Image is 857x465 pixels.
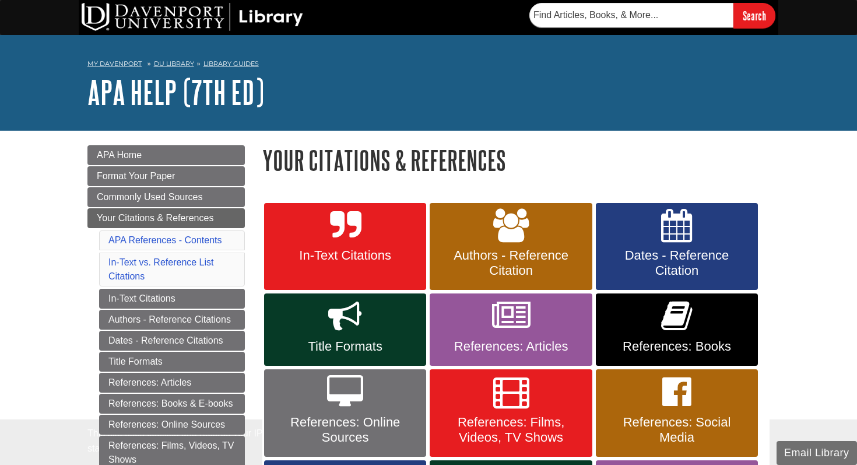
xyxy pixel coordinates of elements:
[108,235,222,245] a: APA References - Contents
[97,213,213,223] span: Your Citations & References
[264,203,426,291] a: In-Text Citations
[529,3,733,27] input: Find Articles, Books, & More...
[87,187,245,207] a: Commonly Used Sources
[273,415,417,445] span: References: Online Sources
[605,248,749,278] span: Dates - Reference Citation
[87,208,245,228] a: Your Citations & References
[87,59,142,69] a: My Davenport
[99,310,245,330] a: Authors - Reference Citations
[430,369,592,457] a: References: Films, Videos, TV Shows
[82,3,303,31] img: DU Library
[97,150,142,160] span: APA Home
[273,339,417,354] span: Title Formats
[596,369,758,457] a: References: Social Media
[99,289,245,309] a: In-Text Citations
[262,145,770,175] h1: Your Citations & References
[733,3,775,28] input: Search
[87,145,245,165] a: APA Home
[154,60,194,68] a: DU Library
[99,415,245,435] a: References: Online Sources
[99,331,245,351] a: Dates - Reference Citations
[264,293,426,366] a: Title Formats
[605,415,749,445] span: References: Social Media
[203,60,259,68] a: Library Guides
[108,257,214,281] a: In-Text vs. Reference List Citations
[87,166,245,186] a: Format Your Paper
[596,293,758,366] a: References: Books
[596,203,758,291] a: Dates - Reference Citation
[264,369,426,457] a: References: Online Sources
[273,248,417,263] span: In-Text Citations
[605,339,749,354] span: References: Books
[99,352,245,372] a: Title Formats
[438,415,583,445] span: References: Films, Videos, TV Shows
[438,248,583,278] span: Authors - Reference Citation
[430,203,592,291] a: Authors - Reference Citation
[99,394,245,414] a: References: Books & E-books
[87,56,770,75] nav: breadcrumb
[97,192,202,202] span: Commonly Used Sources
[99,373,245,393] a: References: Articles
[430,293,592,366] a: References: Articles
[87,74,264,110] a: APA Help (7th Ed)
[97,171,175,181] span: Format Your Paper
[438,339,583,354] span: References: Articles
[777,441,857,465] button: Email Library
[529,3,775,28] form: Searches DU Library's articles, books, and more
